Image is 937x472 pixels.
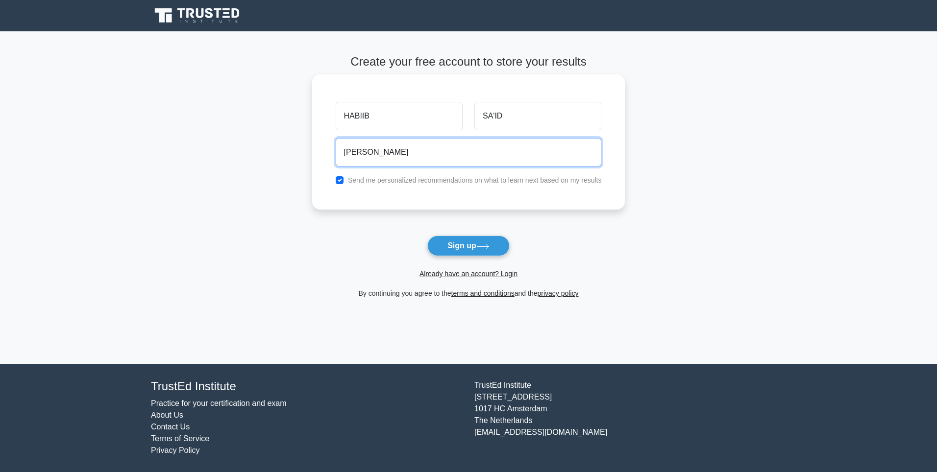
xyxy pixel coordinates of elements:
[151,423,190,431] a: Contact Us
[474,102,601,130] input: Last name
[151,379,463,394] h4: TrustEd Institute
[151,399,287,407] a: Practice for your certification and exam
[468,379,792,456] div: TrustEd Institute [STREET_ADDRESS] 1017 HC Amsterdam The Netherlands [EMAIL_ADDRESS][DOMAIN_NAME]
[427,236,510,256] button: Sign up
[348,176,602,184] label: Send me personalized recommendations on what to learn next based on my results
[151,446,200,454] a: Privacy Policy
[419,270,518,278] a: Already have an account? Login
[151,411,183,419] a: About Us
[312,55,625,69] h4: Create your free account to store your results
[151,434,209,443] a: Terms of Service
[451,289,515,297] a: terms and conditions
[336,138,602,166] input: Email
[336,102,463,130] input: First name
[306,287,631,299] div: By continuing you agree to the and the
[538,289,579,297] a: privacy policy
